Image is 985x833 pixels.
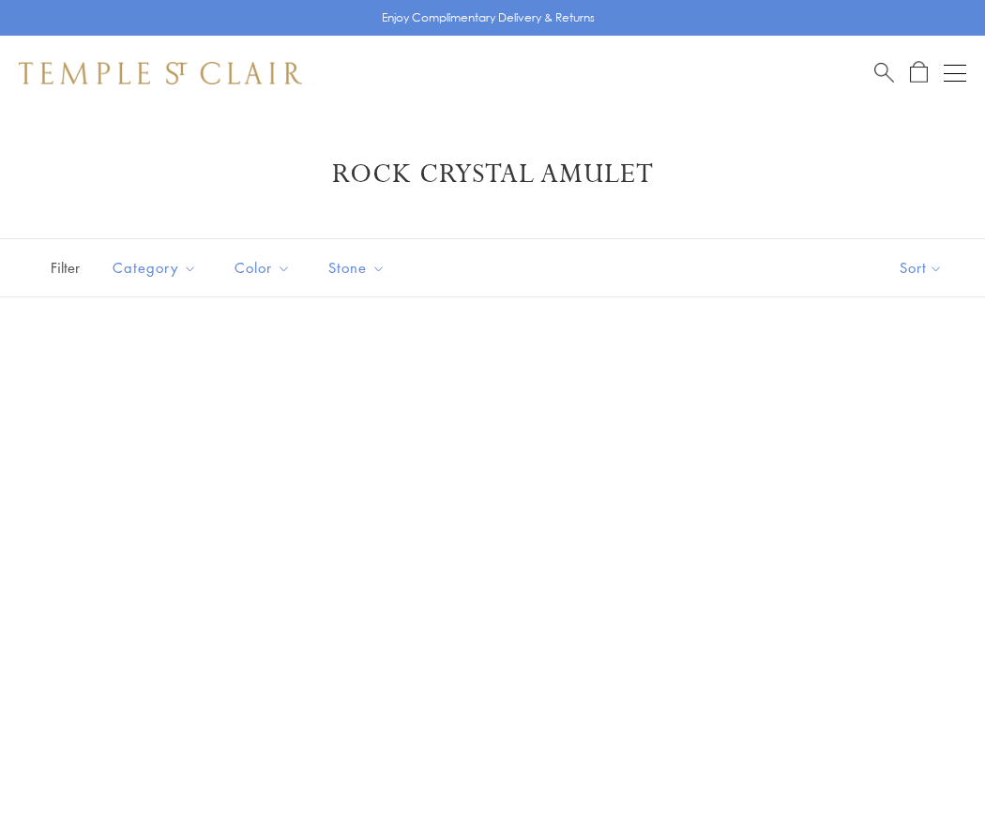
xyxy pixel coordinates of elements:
[98,247,211,289] button: Category
[314,247,400,289] button: Stone
[382,8,595,27] p: Enjoy Complimentary Delivery & Returns
[19,62,302,84] img: Temple St. Clair
[220,247,305,289] button: Color
[857,239,985,296] button: Show sort by
[944,62,966,84] button: Open navigation
[225,256,305,280] span: Color
[103,256,211,280] span: Category
[47,158,938,191] h1: Rock Crystal Amulet
[910,61,928,84] a: Open Shopping Bag
[319,256,400,280] span: Stone
[874,61,894,84] a: Search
